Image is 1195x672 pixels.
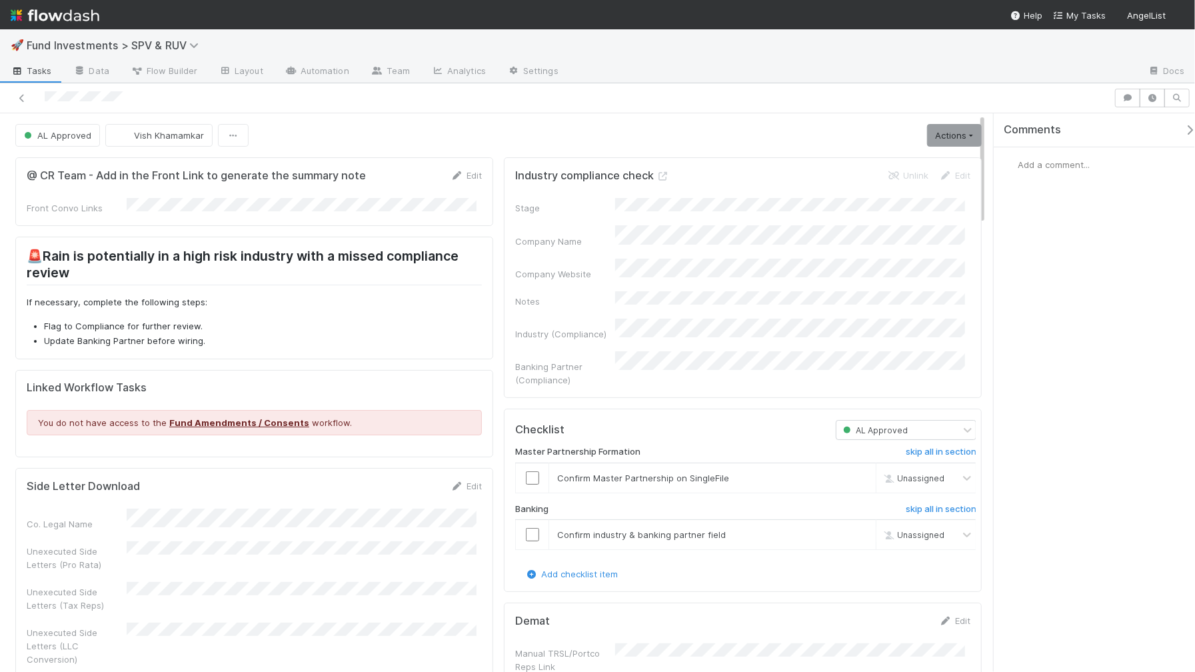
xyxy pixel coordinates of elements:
[525,569,618,579] a: Add checklist item
[881,473,944,483] span: Unassigned
[887,170,928,181] a: Unlink
[906,447,976,463] a: skip all in section
[939,615,970,626] a: Edit
[515,504,549,515] h6: Banking
[120,61,208,83] a: Flow Builder
[208,61,274,83] a: Layout
[906,447,976,457] h6: skip all in section
[27,248,482,285] h2: 🚨Rain is potentially in a high risk industry with a missed compliance review
[451,170,482,181] a: Edit
[515,201,615,215] div: Stage
[360,61,421,83] a: Team
[939,170,970,181] a: Edit
[27,626,127,666] div: Unexecuted Side Letters (LLC Conversion)
[117,129,130,142] img: avatar_2de93f86-b6c7-4495-bfe2-fb093354a53c.png
[1004,123,1061,137] span: Comments
[27,517,127,531] div: Co. Legal Name
[27,201,127,215] div: Front Convo Links
[906,504,976,515] h6: skip all in section
[27,480,140,493] h5: Side Letter Download
[27,39,205,52] span: Fund Investments > SPV & RUV
[274,61,360,83] a: Automation
[44,320,482,333] li: Flag to Compliance for further review.
[515,447,640,457] h6: Master Partnership Formation
[21,130,91,141] span: AL Approved
[421,61,497,83] a: Analytics
[169,417,309,428] a: Fund Amendments / Consents
[515,327,615,341] div: Industry (Compliance)
[1137,61,1195,83] a: Docs
[27,169,366,183] h5: @ CR Team - Add in the Front Link to generate the summary note
[1018,159,1090,170] span: Add a comment...
[27,545,127,571] div: Unexecuted Side Letters (Pro Rata)
[44,335,482,348] li: Update Banking Partner before wiring.
[131,64,197,77] span: Flow Builder
[1127,10,1166,21] span: AngelList
[557,529,726,540] span: Confirm industry & banking partner field
[557,473,729,483] span: Confirm Master Partnership on SingleFile
[927,124,982,147] a: Actions
[515,267,615,281] div: Company Website
[906,504,976,520] a: skip all in section
[1004,158,1018,171] img: avatar_2de93f86-b6c7-4495-bfe2-fb093354a53c.png
[15,124,100,147] button: AL Approved
[134,130,204,141] span: Vish Khamamkar
[515,615,550,628] h5: Demat
[63,61,120,83] a: Data
[515,169,670,183] h5: Industry compliance check
[881,530,944,540] span: Unassigned
[497,61,569,83] a: Settings
[11,4,99,27] img: logo-inverted-e16ddd16eac7371096b0.svg
[515,360,615,387] div: Banking Partner (Compliance)
[11,64,52,77] span: Tasks
[27,381,482,395] h5: Linked Workflow Tasks
[515,295,615,308] div: Notes
[1053,10,1106,21] span: My Tasks
[27,410,482,435] div: You do not have access to the workflow.
[27,585,127,612] div: Unexecuted Side Letters (Tax Reps)
[515,423,565,437] h5: Checklist
[1010,9,1042,22] div: Help
[105,124,213,147] button: Vish Khamamkar
[515,235,615,248] div: Company Name
[1053,9,1106,22] a: My Tasks
[451,481,482,491] a: Edit
[1171,9,1184,23] img: avatar_2de93f86-b6c7-4495-bfe2-fb093354a53c.png
[27,296,482,309] p: If necessary, complete the following steps:
[840,425,908,435] span: AL Approved
[11,39,24,51] span: 🚀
